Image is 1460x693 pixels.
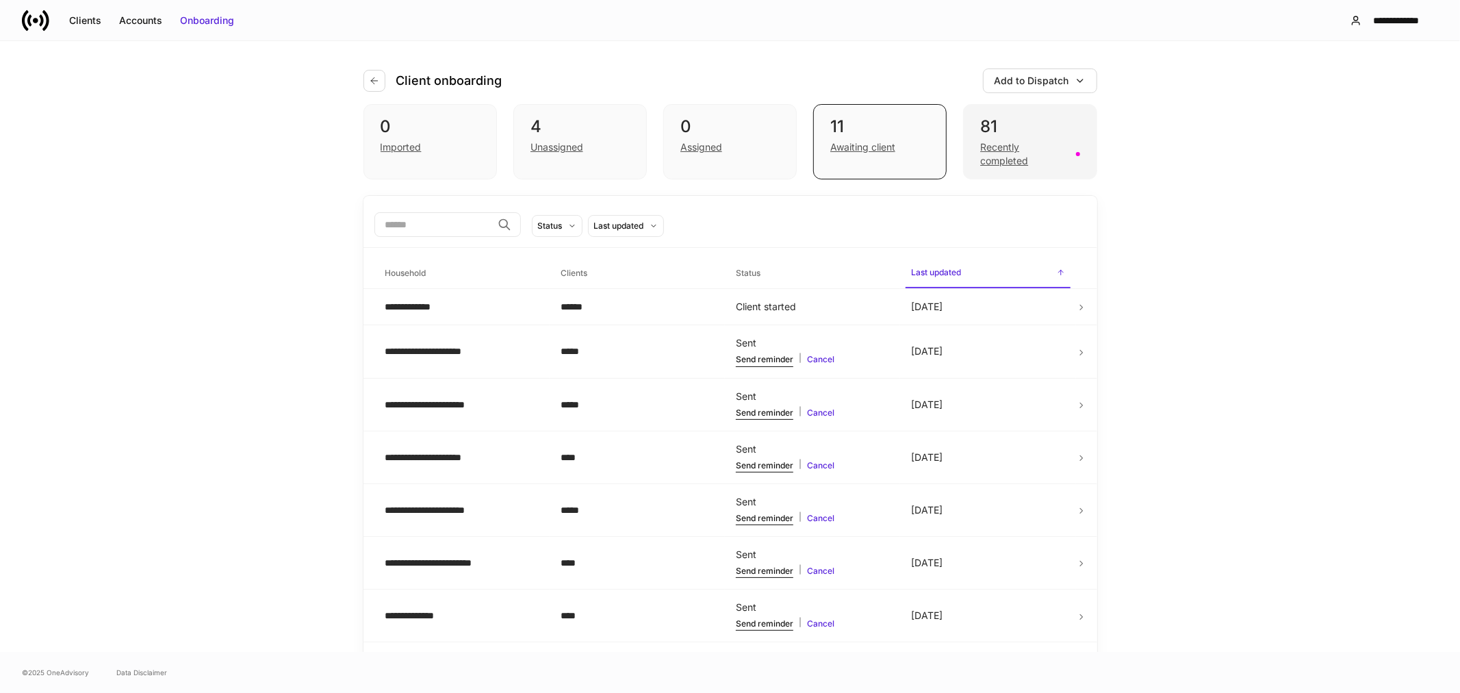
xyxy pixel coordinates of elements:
button: Send reminder [736,564,793,578]
div: 4 [530,116,630,138]
h6: Household [385,266,426,279]
div: Clients [69,14,101,27]
div: | [736,564,889,578]
div: Last updated [594,219,644,232]
div: 81 [980,116,1079,138]
div: Unassigned [530,140,583,154]
div: Awaiting client [830,140,895,154]
div: Accounts [119,14,162,27]
h6: Last updated [911,266,961,279]
div: 81Recently completed [963,104,1097,179]
td: [DATE] [900,378,1075,431]
button: Onboarding [171,10,243,32]
div: | [736,512,889,525]
button: Add to Dispatch [983,68,1097,93]
a: Data Disclaimer [116,667,167,678]
button: Send reminder [736,512,793,525]
div: Sent [736,336,889,350]
button: Send reminder [736,353,793,366]
td: [DATE] [900,431,1075,483]
h6: Clients [561,266,587,279]
div: 11Awaiting client [813,104,947,179]
button: Send reminder [736,406,793,420]
div: Sent [736,601,889,614]
div: Sent [736,442,889,456]
button: Cancel [807,459,834,473]
div: 0Imported [363,104,497,179]
div: Sent [736,390,889,403]
button: Last updated [588,215,664,237]
td: [DATE] [900,325,1075,378]
div: Status [538,219,563,232]
div: | [736,353,889,366]
td: Client started [725,289,900,325]
span: Clients [555,260,719,288]
div: Assigned [680,140,722,154]
button: Accounts [110,10,171,32]
td: [DATE] [900,483,1075,536]
button: Cancel [807,617,834,631]
td: [DATE] [900,590,1075,642]
div: | [736,617,889,631]
td: [DATE] [900,537,1075,590]
h4: Client onboarding [396,73,502,89]
div: Add to Dispatch [995,74,1069,88]
div: 4Unassigned [513,104,647,179]
div: 0 [680,116,780,138]
div: Imported [381,140,422,154]
div: | [736,459,889,473]
button: Cancel [807,564,834,578]
div: Recently completed [980,140,1067,168]
button: Cancel [807,406,834,420]
div: Onboarding [180,14,234,27]
div: 11 [830,116,930,138]
div: 0Assigned [663,104,797,179]
div: | [736,406,889,420]
button: Status [532,215,582,237]
button: Send reminder [736,617,793,631]
button: Cancel [807,512,834,525]
h6: Status [736,266,760,279]
span: Status [730,260,895,288]
span: Last updated [906,259,1070,288]
span: Household [380,260,544,288]
button: Send reminder [736,459,793,473]
span: © 2025 OneAdvisory [22,667,89,678]
button: Clients [60,10,110,32]
div: 0 [381,116,480,138]
div: Sent [736,548,889,562]
button: Cancel [807,353,834,366]
td: [DATE] [900,289,1075,325]
div: Sent [736,495,889,509]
